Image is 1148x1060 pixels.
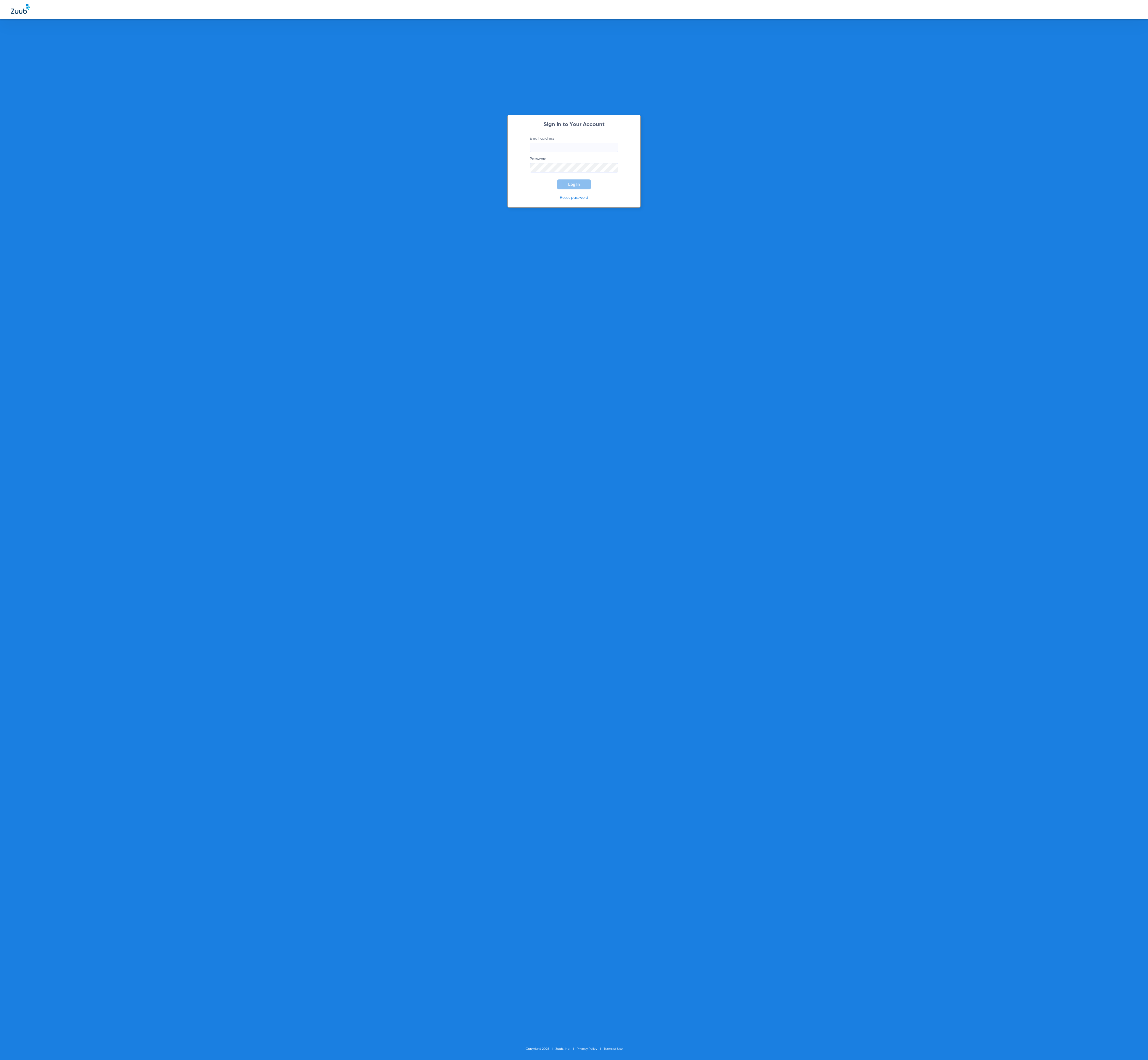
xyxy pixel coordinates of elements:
[555,1046,577,1052] li: Zuub, Inc.
[530,136,618,152] label: Email address
[530,143,618,152] input: Email address
[11,4,30,14] img: Zuub Logo
[526,1046,555,1052] li: Copyright 2025
[521,122,627,127] h2: Sign In to Your Account
[530,163,618,173] input: Password
[530,156,618,173] label: Password
[557,179,591,189] button: Log In
[568,182,580,187] span: Log In
[604,1047,623,1051] a: Terms of Use
[560,196,588,200] a: Reset password
[577,1047,597,1051] a: Privacy Policy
